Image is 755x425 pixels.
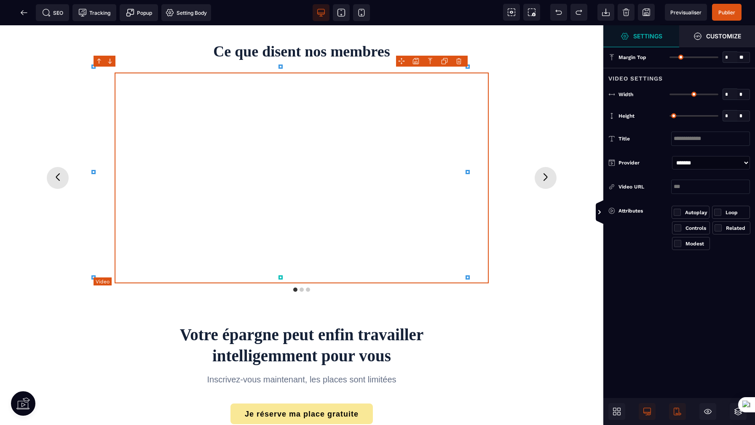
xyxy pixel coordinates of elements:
span: Settings [603,25,679,47]
strong: Customize [706,33,741,39]
div: Attributes [608,206,672,216]
div: Video URL [618,183,671,191]
span: Margin Top [618,54,646,61]
button: Previous slide [47,142,69,164]
div: Controls [685,224,708,232]
span: Desktop Only [639,403,656,420]
span: Hide/Show Block [699,403,716,420]
h2: Ce que disent nos membres [38,18,565,35]
span: Previsualiser [670,9,701,16]
div: Related [726,224,748,232]
div: Modest [685,239,708,248]
span: Preview [665,4,707,21]
p: Inscrivez-vous maintenant, les places sont limitées [140,348,463,360]
div: Title [618,134,671,143]
div: Autoplay [685,208,707,217]
span: Setting Body [166,8,207,17]
span: SEO [42,8,63,17]
span: Open Style Manager [679,25,755,47]
div: Video Settings [603,68,755,83]
button: Je réserve ma place gratuite [230,378,373,399]
div: Provider [618,159,669,167]
strong: Settings [633,33,662,39]
button: Next slide [535,142,557,164]
span: Open Layers [730,403,747,420]
span: Width [618,91,633,98]
span: View components [503,4,520,21]
span: Height [618,113,635,119]
span: Tracking [78,8,110,17]
span: Mobile Only [669,403,686,420]
h2: Votre épargne peut enfin travailler intelligemment pour vous [38,299,565,341]
span: Publier [718,9,735,16]
span: Screenshot [523,4,540,21]
span: Open Blocks [608,403,625,420]
span: Popup [126,8,152,17]
div: Loop [726,208,748,217]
